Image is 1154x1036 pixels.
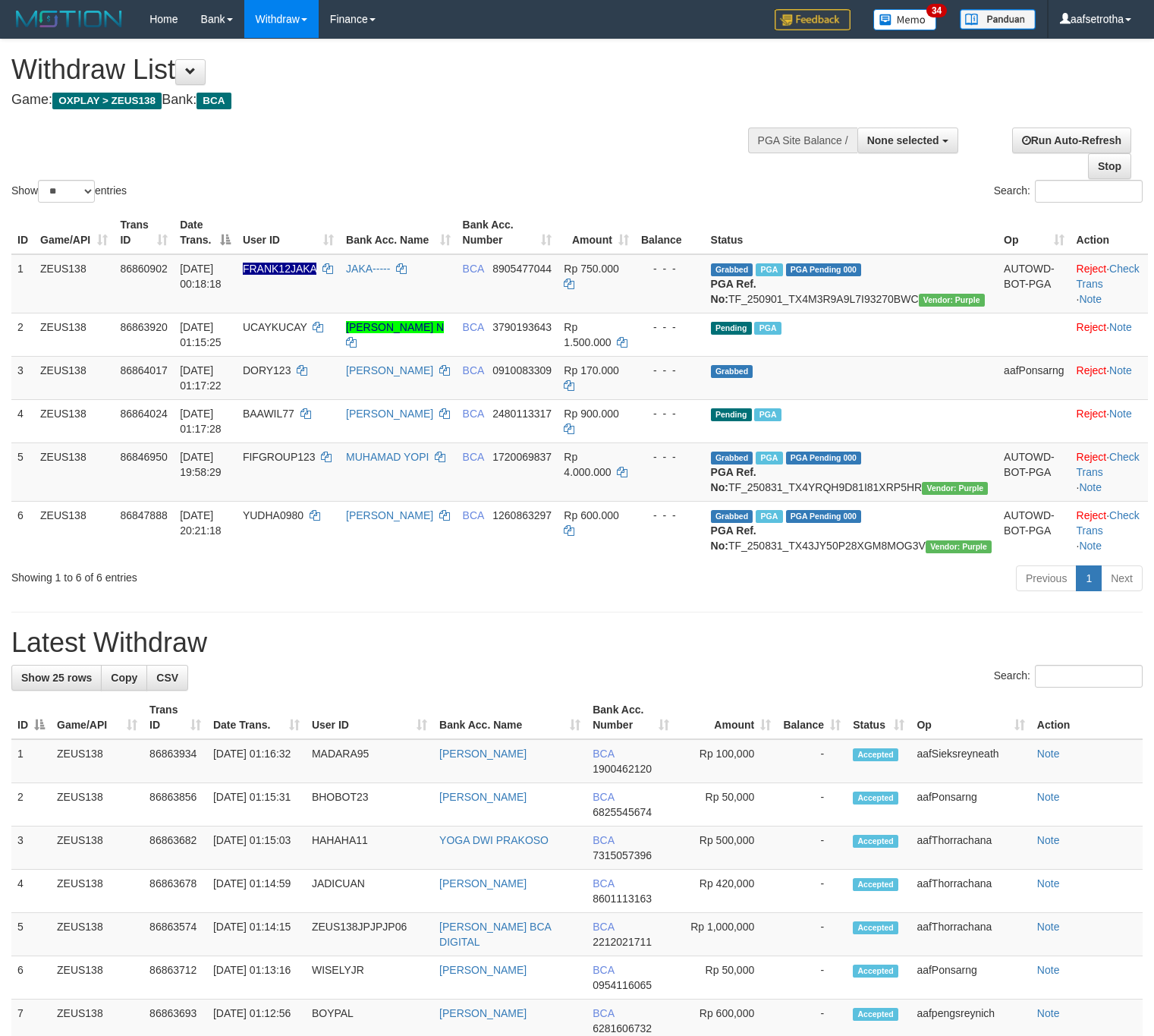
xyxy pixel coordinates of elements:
span: Marked by aafpengsreynich [754,408,781,421]
div: - - - [641,261,699,276]
label: Show entries [11,180,127,203]
a: Reject [1077,263,1107,275]
th: ID: activate to sort column descending [11,696,51,739]
a: Previous [1016,565,1077,591]
a: Reject [1077,451,1107,463]
span: Nama rekening ada tanda titik/strip, harap diedit [243,263,316,275]
a: [PERSON_NAME] [439,748,527,760]
th: Date Trans.: activate to sort column ascending [207,696,306,739]
span: Accepted [853,835,898,848]
span: Marked by aafpengsreynich [754,322,781,335]
button: None selected [857,128,958,153]
a: [PERSON_NAME] [346,408,433,420]
td: AUTOWD-BOT-PGA [998,254,1070,313]
div: - - - [641,449,699,464]
h1: Latest Withdraw [11,628,1143,658]
td: JADICUAN [306,870,433,913]
b: PGA Ref. No: [711,278,756,305]
span: Rp 900.000 [564,408,618,420]
td: 3 [11,356,34,399]
a: 1 [1076,565,1102,591]
label: Search: [994,180,1143,203]
th: Trans ID: activate to sort column ascending [143,696,207,739]
td: · [1071,399,1148,442]
span: FIFGROUP123 [243,451,316,463]
th: Date Trans.: activate to sort column descending [174,211,237,254]
span: Accepted [853,792,898,805]
span: Marked by aafpengsreynich [756,263,782,276]
td: Rp 50,000 [675,783,777,827]
th: Status: activate to sort column ascending [847,696,910,739]
a: Note [1037,834,1060,846]
td: · · [1071,501,1148,559]
span: Copy 6825545674 to clipboard [593,806,652,818]
td: ZEUS138 [51,827,143,870]
h4: Game: Bank: [11,93,754,108]
td: MADARA95 [306,739,433,783]
span: Vendor URL: https://trx4.1velocity.biz [919,294,985,307]
td: ZEUS138 [34,254,114,313]
span: 86846950 [120,451,167,463]
a: Show 25 rows [11,665,102,691]
img: panduan.png [960,9,1036,30]
td: AUTOWD-BOT-PGA [998,442,1070,501]
a: Run Auto-Refresh [1012,128,1131,153]
td: - [777,739,847,783]
span: OXPLAY > ZEUS138 [52,93,162,109]
a: Stop [1088,153,1131,179]
a: Reject [1077,321,1107,333]
span: Marked by aafnoeunsreypich [756,510,782,523]
span: BCA [463,364,484,376]
th: Bank Acc. Number: activate to sort column ascending [586,696,675,739]
th: Bank Acc. Number: activate to sort column ascending [457,211,558,254]
span: 86863920 [120,321,167,333]
td: WISELYJR [306,956,433,1000]
td: 86863934 [143,739,207,783]
span: BCA [197,93,231,109]
span: Grabbed [711,510,753,523]
th: Action [1071,211,1148,254]
a: [PERSON_NAME] BCA DIGITAL [439,921,551,948]
td: ZEUS138 [34,442,114,501]
span: Copy 2212021711 to clipboard [593,936,652,948]
span: DORY123 [243,364,291,376]
b: PGA Ref. No: [711,466,756,493]
td: TF_250831_TX43JY50P28XGM8MOG3V [705,501,998,559]
span: Accepted [853,748,898,761]
span: Accepted [853,965,898,978]
a: Note [1037,964,1060,976]
td: 86863856 [143,783,207,827]
span: BCA [463,321,484,333]
div: Showing 1 to 6 of 6 entries [11,564,470,585]
span: Rp 1.500.000 [564,321,611,348]
a: Note [1037,921,1060,933]
select: Showentries [38,180,95,203]
td: ZEUS138 [51,913,143,956]
div: - - - [641,363,699,378]
span: [DATE] 01:15:25 [180,321,222,348]
th: Balance: activate to sort column ascending [777,696,847,739]
span: BCA [593,748,614,760]
span: Copy 1900462120 to clipboard [593,763,652,775]
span: BCA [593,964,614,976]
span: Grabbed [711,365,753,378]
td: · [1071,313,1148,356]
td: ZEUS138 [34,313,114,356]
td: Rp 500,000 [675,827,777,870]
td: [DATE] 01:15:31 [207,783,306,827]
span: Show 25 rows [21,672,92,684]
a: [PERSON_NAME] [439,877,527,890]
td: 86863678 [143,870,207,913]
th: Amount: activate to sort column ascending [558,211,635,254]
td: ZEUS138 [34,356,114,399]
th: User ID: activate to sort column ascending [237,211,340,254]
span: BCA [463,263,484,275]
span: BCA [593,791,614,803]
span: 86864017 [120,364,167,376]
img: MOTION_logo.png [11,8,127,30]
input: Search: [1035,180,1143,203]
a: Reject [1077,364,1107,376]
span: None selected [867,134,939,146]
td: ZEUS138 [34,399,114,442]
td: - [777,783,847,827]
